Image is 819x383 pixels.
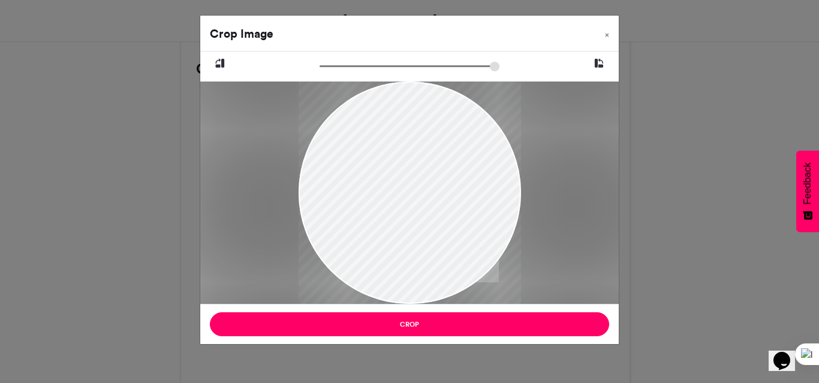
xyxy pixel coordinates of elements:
[210,312,609,336] button: Crop
[796,150,819,232] button: Feedback - Show survey
[595,16,619,49] button: Close
[605,31,609,38] span: ×
[802,162,813,204] span: Feedback
[210,25,273,43] h4: Crop Image
[769,335,807,371] iframe: chat widget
